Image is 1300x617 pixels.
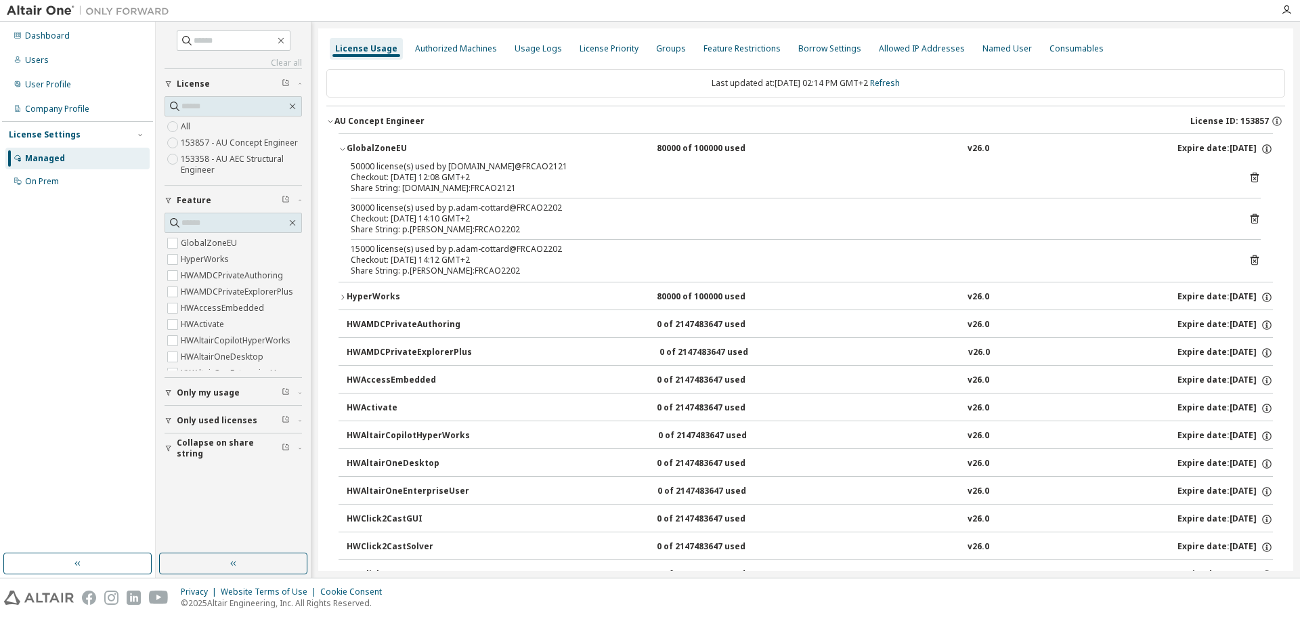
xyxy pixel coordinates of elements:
button: HWClick2CastGUI0 of 2147483647 usedv26.0Expire date:[DATE] [347,505,1273,534]
div: Managed [25,153,65,164]
div: AU Concept Engineer [334,116,425,127]
div: v26.0 [968,143,989,155]
div: HWAltairOneEnterpriseUser [347,486,469,498]
div: 30000 license(s) used by p.adam-cottard@FRCAO2202 [351,203,1228,213]
label: All [181,119,193,135]
div: HyperWorks [347,291,469,303]
button: HWClick2CastSolver0 of 2147483647 usedv26.0Expire date:[DATE] [347,532,1273,562]
div: On Prem [25,176,59,187]
label: HWActivate [181,316,227,333]
label: HWAMDCPrivateExplorerPlus [181,284,296,300]
button: HWAltairOneDesktop0 of 2147483647 usedv26.0Expire date:[DATE] [347,449,1273,479]
div: Dashboard [25,30,70,41]
div: v26.0 [968,319,989,331]
div: HWAccessEmbedded [347,375,469,387]
div: Expire date: [DATE] [1177,569,1273,581]
p: © 2025 Altair Engineering, Inc. All Rights Reserved. [181,597,390,609]
div: Last updated at: [DATE] 02:14 PM GMT+2 [326,69,1285,98]
div: License Usage [335,43,397,54]
div: Checkout: [DATE] 14:10 GMT+2 [351,213,1228,224]
div: Feature Restrictions [703,43,781,54]
div: Privacy [181,587,221,597]
div: Borrow Settings [798,43,861,54]
div: 0 of 2147483647 used [657,375,779,387]
button: GlobalZoneEU80000 of 100000 usedv26.0Expire date:[DATE] [339,134,1273,164]
div: Expire date: [DATE] [1177,458,1273,470]
div: Share String: p.[PERSON_NAME]:FRCAO2202 [351,224,1228,235]
button: HWAMDCPrivateExplorerPlus0 of 2147483647 usedv26.0Expire date:[DATE] [347,338,1273,368]
div: Groups [656,43,686,54]
img: instagram.svg [104,591,118,605]
div: v26.0 [968,375,989,387]
div: HWAltairOneDesktop [347,458,469,470]
span: Collapse on share string [177,438,282,459]
a: Clear all [165,58,302,68]
div: Checkout: [DATE] 12:08 GMT+2 [351,172,1228,183]
div: 0 of 2147483647 used [657,541,779,553]
label: 153358 - AU AEC Structural Engineer [181,151,302,178]
button: Only used licenses [165,406,302,435]
div: User Profile [25,79,71,90]
button: HWAMDCPrivateAuthoring0 of 2147483647 usedv26.0Expire date:[DATE] [347,310,1273,340]
div: 0 of 2147483647 used [657,486,779,498]
label: 153857 - AU Concept Engineer [181,135,301,151]
label: GlobalZoneEU [181,235,240,251]
button: HyperWorks80000 of 100000 usedv26.0Expire date:[DATE] [339,282,1273,312]
div: Expire date: [DATE] [1177,486,1273,498]
div: HWClick2FormIncrGUI [347,569,469,581]
div: v26.0 [968,347,990,359]
button: Only my usage [165,378,302,408]
div: 0 of 2147483647 used [657,402,779,414]
div: 0 of 2147483647 used [658,430,780,442]
div: v26.0 [968,430,989,442]
div: v26.0 [968,486,989,498]
div: Expire date: [DATE] [1177,513,1273,526]
span: Only my usage [177,387,240,398]
div: Consumables [1049,43,1104,54]
div: v26.0 [968,541,989,553]
div: HWClick2CastGUI [347,513,469,526]
div: v26.0 [968,513,989,526]
div: v26.0 [968,291,989,303]
div: Checkout: [DATE] 14:12 GMT+2 [351,255,1228,265]
div: License Priority [580,43,638,54]
button: HWActivate0 of 2147483647 usedv26.0Expire date:[DATE] [347,393,1273,423]
button: HWClick2FormIncrGUI0 of 2147483647 usedv26.0Expire date:[DATE] [347,560,1273,590]
button: Feature [165,186,302,215]
button: License [165,69,302,99]
div: 15000 license(s) used by p.adam-cottard@FRCAO2202 [351,244,1228,255]
div: 0 of 2147483647 used [657,569,779,581]
div: 0 of 2147483647 used [657,319,779,331]
div: Expire date: [DATE] [1177,402,1273,414]
div: Authorized Machines [415,43,497,54]
div: HWClick2CastSolver [347,541,469,553]
span: Clear filter [282,387,290,398]
div: Allowed IP Addresses [879,43,965,54]
span: Clear filter [282,79,290,89]
span: Feature [177,195,211,206]
label: HyperWorks [181,251,232,268]
div: HWAMDCPrivateExplorerPlus [347,347,472,359]
div: Expire date: [DATE] [1177,430,1273,442]
div: GlobalZoneEU [347,143,469,155]
div: v26.0 [968,569,989,581]
div: Share String: [DOMAIN_NAME]:FRCAO2121 [351,183,1228,194]
div: Usage Logs [515,43,562,54]
div: Expire date: [DATE] [1177,375,1273,387]
div: Expire date: [DATE] [1177,291,1273,303]
img: Altair One [7,4,176,18]
div: 80000 of 100000 used [657,143,779,155]
span: Clear filter [282,415,290,426]
div: Share String: p.[PERSON_NAME]:FRCAO2202 [351,265,1228,276]
span: Clear filter [282,443,290,454]
img: facebook.svg [82,591,96,605]
label: HWAltairCopilotHyperWorks [181,333,293,349]
button: HWAltairOneEnterpriseUser0 of 2147483647 usedv26.0Expire date:[DATE] [347,477,1273,507]
div: 0 of 2147483647 used [659,347,781,359]
div: Expire date: [DATE] [1177,541,1273,553]
label: HWAltairOneDesktop [181,349,266,365]
img: youtube.svg [149,591,169,605]
span: Only used licenses [177,415,257,426]
div: Cookie Consent [320,587,390,597]
div: HWActivate [347,402,469,414]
